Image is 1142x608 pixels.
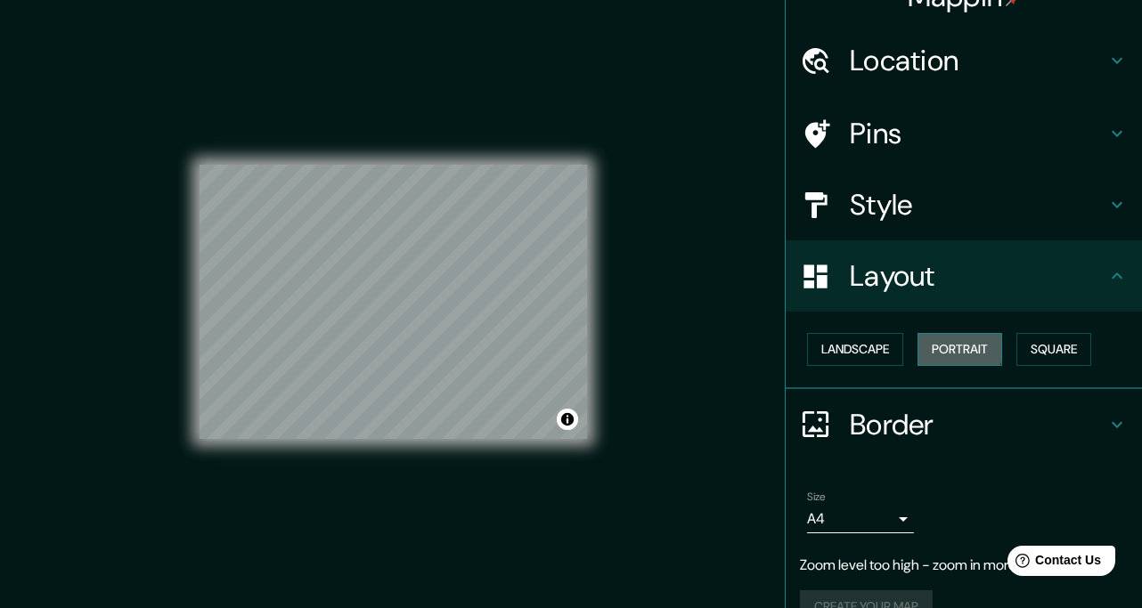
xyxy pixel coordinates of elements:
[983,539,1122,588] iframe: Help widget launcher
[786,25,1142,96] div: Location
[850,407,1106,442] h4: Border
[918,333,1002,366] button: Portrait
[786,98,1142,169] div: Pins
[557,409,578,430] button: Toggle attribution
[807,489,826,504] label: Size
[807,505,914,533] div: A4
[850,43,1106,78] h4: Location
[1016,333,1091,366] button: Square
[786,240,1142,312] div: Layout
[807,333,903,366] button: Landscape
[850,116,1106,151] h4: Pins
[200,165,587,439] canvas: Map
[850,258,1106,294] h4: Layout
[786,389,1142,460] div: Border
[786,169,1142,240] div: Style
[800,555,1128,576] p: Zoom level too high - zoom in more
[850,187,1106,223] h4: Style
